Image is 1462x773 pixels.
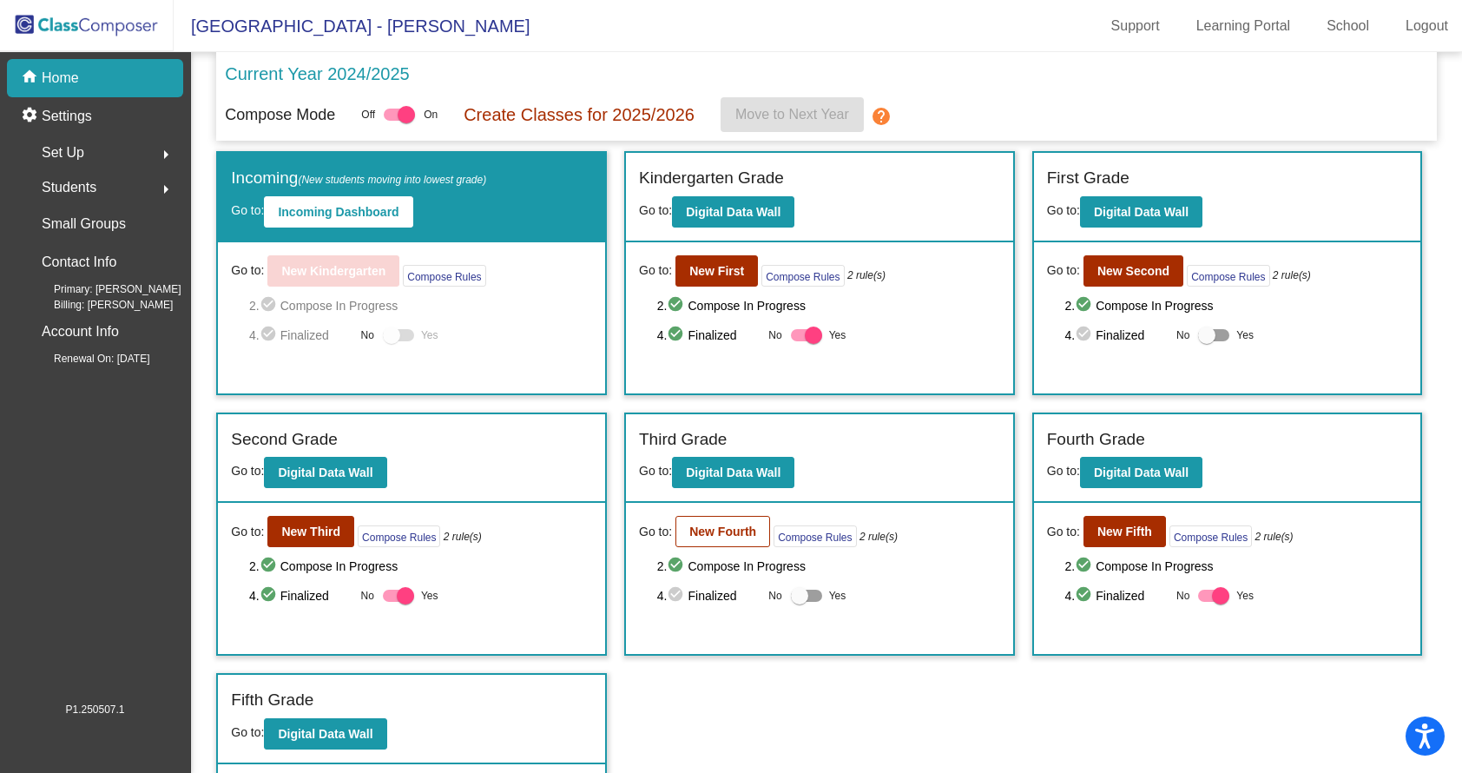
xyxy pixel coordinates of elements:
[1065,325,1168,346] span: 4. Finalized
[1094,466,1189,479] b: Digital Data Wall
[231,261,264,280] span: Go to:
[231,464,264,478] span: Go to:
[278,727,372,741] b: Digital Data Wall
[264,457,386,488] button: Digital Data Wall
[42,68,79,89] p: Home
[403,265,485,287] button: Compose Rules
[249,295,592,316] span: 2. Compose In Progress
[686,466,780,479] b: Digital Data Wall
[278,205,398,219] b: Incoming Dashboard
[847,268,886,283] i: 2 rule(s)
[1047,203,1080,217] span: Go to:
[829,585,846,606] span: Yes
[264,718,386,750] button: Digital Data Wall
[249,556,592,577] span: 2. Compose In Progress
[1273,268,1311,283] i: 2 rule(s)
[42,141,84,165] span: Set Up
[260,325,280,346] mat-icon: check_circle
[1176,588,1189,604] span: No
[260,585,280,606] mat-icon: check_circle
[225,61,409,87] p: Current Year 2024/2025
[421,325,438,346] span: Yes
[859,529,898,545] i: 2 rule(s)
[1065,556,1408,577] span: 2. Compose In Progress
[1080,457,1202,488] button: Digital Data Wall
[768,327,781,343] span: No
[444,529,482,545] i: 2 rule(s)
[667,295,688,316] mat-icon: check_circle
[278,466,372,479] b: Digital Data Wall
[42,175,96,200] span: Students
[686,205,780,219] b: Digital Data Wall
[1065,585,1168,606] span: 4. Finalized
[26,297,173,313] span: Billing: [PERSON_NAME]
[667,585,688,606] mat-icon: check_circle
[667,325,688,346] mat-icon: check_circle
[231,427,338,453] label: Second Grade
[1236,325,1254,346] span: Yes
[267,516,354,547] button: New Third
[155,179,176,200] mat-icon: arrow_right
[267,255,399,287] button: New Kindergarten
[42,212,126,236] p: Small Groups
[174,12,530,40] span: [GEOGRAPHIC_DATA] - [PERSON_NAME]
[1169,525,1252,547] button: Compose Rules
[657,295,1000,316] span: 2. Compose In Progress
[1097,264,1169,278] b: New Second
[421,585,438,606] span: Yes
[260,556,280,577] mat-icon: check_circle
[1047,166,1129,191] label: First Grade
[639,464,672,478] span: Go to:
[1255,529,1294,545] i: 2 rule(s)
[672,196,794,228] button: Digital Data Wall
[1075,585,1096,606] mat-icon: check_circle
[231,725,264,739] span: Go to:
[1187,265,1269,287] button: Compose Rules
[1094,205,1189,219] b: Digital Data Wall
[1065,295,1408,316] span: 2. Compose In Progress
[231,166,486,191] label: Incoming
[1075,556,1096,577] mat-icon: check_circle
[1176,327,1189,343] span: No
[774,525,856,547] button: Compose Rules
[1047,261,1080,280] span: Go to:
[249,585,352,606] span: 4. Finalized
[829,325,846,346] span: Yes
[667,556,688,577] mat-icon: check_circle
[281,525,340,538] b: New Third
[639,261,672,280] span: Go to:
[1097,12,1174,40] a: Support
[1080,196,1202,228] button: Digital Data Wall
[21,68,42,89] mat-icon: home
[689,525,756,538] b: New Fourth
[42,320,119,344] p: Account Info
[689,264,744,278] b: New First
[361,107,375,122] span: Off
[1236,585,1254,606] span: Yes
[675,516,770,547] button: New Fourth
[1047,464,1080,478] span: Go to:
[639,203,672,217] span: Go to:
[361,588,374,604] span: No
[1097,525,1152,538] b: New Fifth
[768,588,781,604] span: No
[1392,12,1462,40] a: Logout
[735,107,849,122] span: Move to Next Year
[1083,255,1183,287] button: New Second
[26,351,149,367] span: Renewal On: [DATE]
[1047,427,1145,453] label: Fourth Grade
[281,264,385,278] b: New Kindergarten
[1083,516,1166,547] button: New Fifth
[1182,12,1305,40] a: Learning Portal
[639,166,784,191] label: Kindergarten Grade
[298,174,486,186] span: (New students moving into lowest grade)
[225,103,335,127] p: Compose Mode
[260,295,280,316] mat-icon: check_circle
[464,102,695,128] p: Create Classes for 2025/2026
[639,523,672,541] span: Go to:
[155,144,176,165] mat-icon: arrow_right
[42,250,116,274] p: Contact Info
[231,523,264,541] span: Go to:
[657,585,760,606] span: 4. Finalized
[675,255,758,287] button: New First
